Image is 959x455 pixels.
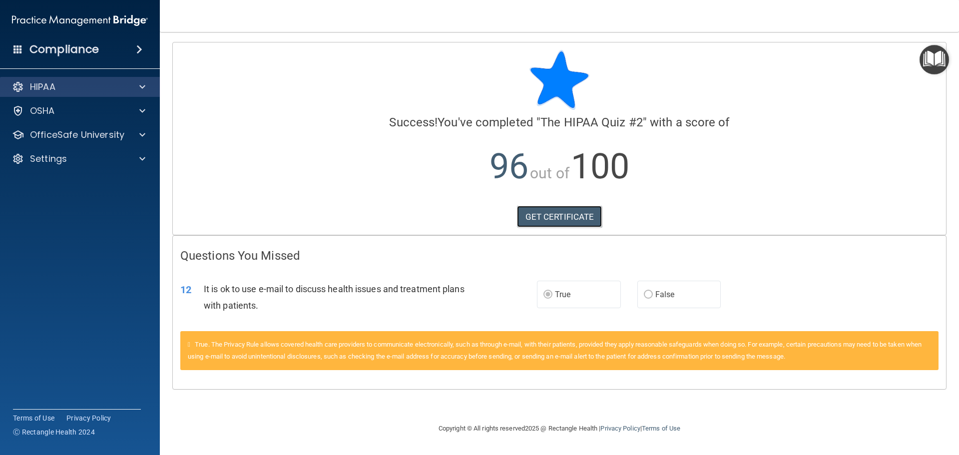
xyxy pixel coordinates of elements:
span: True. The Privacy Rule allows covered health care providers to communicate electronically, such a... [188,341,922,360]
span: True [555,290,570,299]
span: The HIPAA Quiz #2 [540,115,643,129]
h4: Compliance [29,42,99,56]
a: Terms of Use [13,413,54,423]
a: Privacy Policy [66,413,111,423]
p: HIPAA [30,81,55,93]
img: blue-star-rounded.9d042014.png [529,50,589,110]
span: It is ok to use e-mail to discuss health issues and treatment plans with patients. [204,284,465,311]
div: Copyright © All rights reserved 2025 @ Rectangle Health | | [377,413,742,445]
p: OfficeSafe University [30,129,124,141]
h4: Questions You Missed [180,249,939,262]
p: Settings [30,153,67,165]
button: Open Resource Center [920,45,949,74]
span: out of [530,164,569,182]
input: False [644,291,653,299]
span: False [655,290,675,299]
a: OSHA [12,105,145,117]
img: PMB logo [12,10,148,30]
span: 96 [489,146,528,187]
p: OSHA [30,105,55,117]
a: HIPAA [12,81,145,93]
a: Settings [12,153,145,165]
a: GET CERTIFICATE [517,206,602,228]
a: Terms of Use [642,425,680,432]
span: Success! [389,115,438,129]
input: True [543,291,552,299]
a: OfficeSafe University [12,129,145,141]
h4: You've completed " " with a score of [180,116,939,129]
span: 100 [571,146,629,187]
span: 12 [180,284,191,296]
a: Privacy Policy [600,425,640,432]
span: Ⓒ Rectangle Health 2024 [13,427,95,437]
